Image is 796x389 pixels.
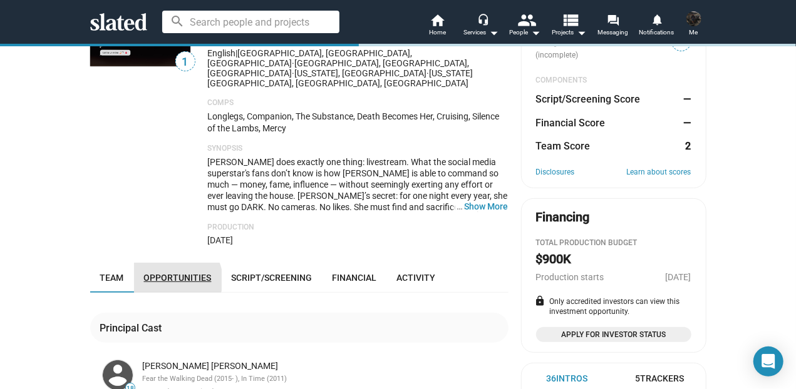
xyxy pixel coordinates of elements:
[536,209,590,226] div: Financing
[686,11,701,26] img: Pietro Villani
[680,116,691,129] dd: —
[753,346,783,376] div: Open Intercom Messenger
[574,25,589,40] mat-icon: arrow_drop_down
[544,328,684,341] span: Apply for Investor Status
[333,273,377,283] span: Financial
[636,373,685,385] div: 5 Trackers
[536,168,575,178] a: Disclosures
[143,360,506,372] div: [PERSON_NAME] [PERSON_NAME]
[232,273,313,283] span: Script/Screening
[397,273,436,283] span: Activity
[536,327,691,342] a: Apply for Investor Status
[536,272,604,282] span: Production starts
[536,139,591,153] dt: Team Score
[208,157,508,325] span: [PERSON_NAME] does exactly one thing: livestream. What the social media superstar's fans don’t kn...
[208,235,234,245] span: [DATE]
[510,25,541,40] div: People
[292,68,295,78] span: ·
[517,11,535,29] mat-icon: people
[547,373,588,385] div: 36 Intros
[651,13,663,25] mat-icon: notifications
[627,168,691,178] a: Learn about scores
[208,48,413,68] span: [GEOGRAPHIC_DATA], [GEOGRAPHIC_DATA], [GEOGRAPHIC_DATA]
[679,9,709,41] button: Pietro VillaniMe
[635,13,679,40] a: Notifications
[90,263,134,293] a: Team
[464,25,499,40] div: Services
[222,263,323,293] a: Script/Screening
[208,144,509,154] p: Synopsis
[607,14,619,26] mat-icon: forum
[323,263,387,293] a: Financial
[144,273,212,283] span: Opportunities
[639,25,675,40] span: Notifications
[427,68,430,78] span: ·
[100,273,124,283] span: Team
[465,201,509,212] button: …Show More
[552,25,586,40] span: Projects
[236,48,238,58] span: |
[680,139,691,153] dd: 2
[208,98,509,108] p: Comps
[429,25,446,40] span: Home
[208,48,236,58] span: English
[536,93,641,106] dt: Script/Screening Score
[487,25,502,40] mat-icon: arrow_drop_down
[547,13,591,40] button: Projects
[134,263,222,293] a: Opportunities
[460,13,504,40] button: Services
[680,93,691,106] dd: —
[176,54,195,71] span: 1
[597,25,628,40] span: Messaging
[208,58,470,78] span: [GEOGRAPHIC_DATA], [GEOGRAPHIC_DATA], [GEOGRAPHIC_DATA]
[666,272,691,282] span: [DATE]
[430,13,445,28] mat-icon: home
[536,116,606,129] dt: Financial Score
[295,68,427,78] span: [US_STATE], [GEOGRAPHIC_DATA]
[208,223,509,233] p: Production
[529,25,544,40] mat-icon: arrow_drop_down
[536,297,691,317] div: Only accredited investors can view this investment opportunity.
[292,58,295,68] span: ·
[452,201,465,212] span: …
[100,321,167,335] div: Principal Cast
[208,68,473,88] span: [US_STATE][GEOGRAPHIC_DATA], [GEOGRAPHIC_DATA], [GEOGRAPHIC_DATA]
[504,13,547,40] button: People
[387,263,446,293] a: Activity
[208,111,509,134] p: Longlegs, Companion, The Substance, Death Becomes Her, Cruising, Silence of the Lambs, Mercy
[561,11,579,29] mat-icon: view_list
[690,25,698,40] span: Me
[591,13,635,40] a: Messaging
[477,14,488,25] mat-icon: headset_mic
[536,51,581,59] span: (incomplete)
[536,76,691,86] div: COMPONENTS
[534,295,545,306] mat-icon: lock
[536,251,572,268] h2: $900K
[143,375,506,384] div: Fear the Walking Dead (2015- ), In Time (2011)
[536,238,691,248] div: Total Production budget
[416,13,460,40] a: Home
[162,11,339,33] input: Search people and projects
